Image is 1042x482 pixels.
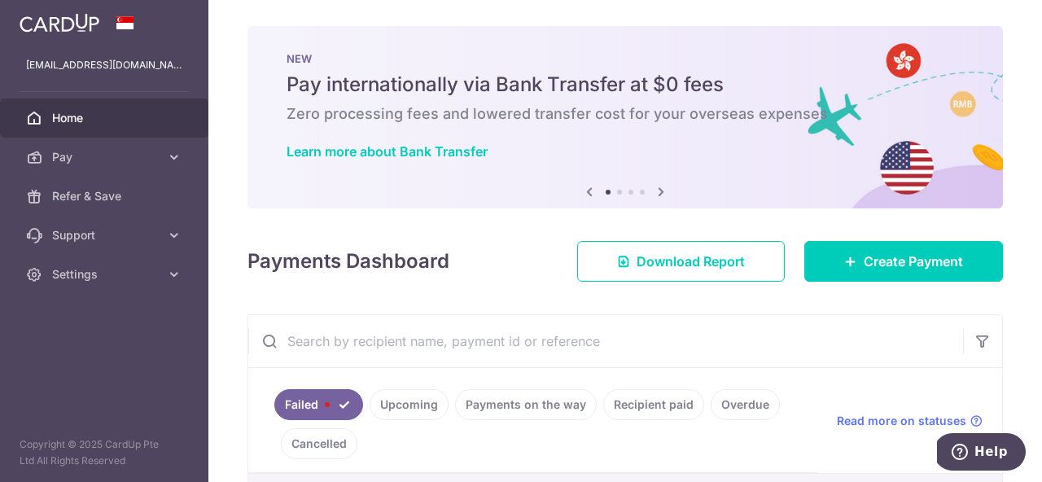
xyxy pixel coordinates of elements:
[287,143,488,160] a: Learn more about Bank Transfer
[20,13,99,33] img: CardUp
[247,26,1003,208] img: Bank transfer banner
[274,389,363,420] a: Failed
[52,227,160,243] span: Support
[287,72,964,98] h5: Pay internationally via Bank Transfer at $0 fees
[287,104,964,124] h6: Zero processing fees and lowered transfer cost for your overseas expenses
[52,149,160,165] span: Pay
[864,252,963,271] span: Create Payment
[248,315,963,367] input: Search by recipient name, payment id or reference
[455,389,597,420] a: Payments on the way
[837,413,966,429] span: Read more on statuses
[26,57,182,73] p: [EMAIL_ADDRESS][DOMAIN_NAME]
[603,389,704,420] a: Recipient paid
[52,266,160,283] span: Settings
[281,428,357,459] a: Cancelled
[577,241,785,282] a: Download Report
[287,52,964,65] p: NEW
[247,247,449,276] h4: Payments Dashboard
[52,110,160,126] span: Home
[937,433,1026,474] iframe: Opens a widget where you can find more information
[837,413,983,429] a: Read more on statuses
[370,389,449,420] a: Upcoming
[637,252,745,271] span: Download Report
[52,188,160,204] span: Refer & Save
[804,241,1003,282] a: Create Payment
[711,389,780,420] a: Overdue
